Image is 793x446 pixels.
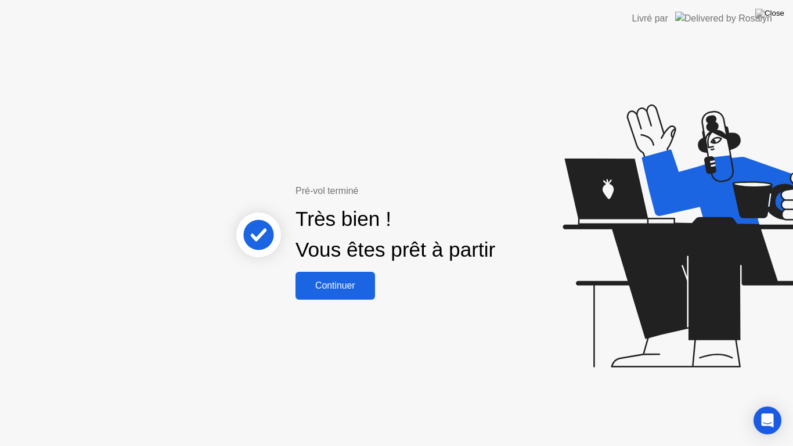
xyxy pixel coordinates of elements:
[299,280,372,291] div: Continuer
[295,204,495,265] div: Très bien ! Vous êtes prêt à partir
[754,407,781,434] div: Open Intercom Messenger
[632,12,668,26] div: Livré par
[755,9,784,18] img: Close
[295,184,535,198] div: Pré-vol terminé
[675,12,772,25] img: Delivered by Rosalyn
[295,272,375,300] button: Continuer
